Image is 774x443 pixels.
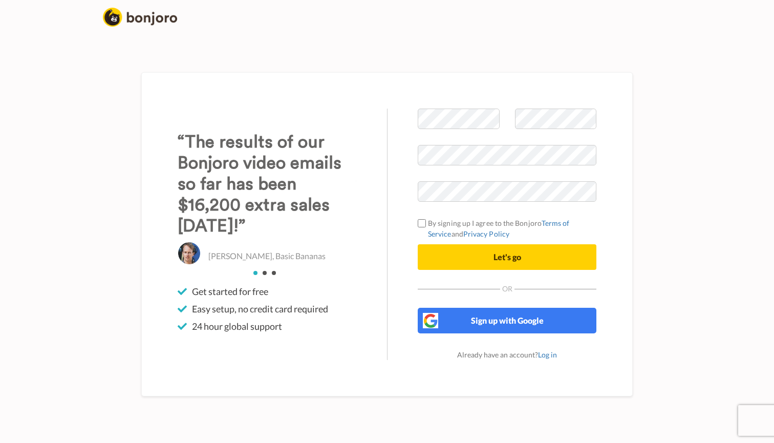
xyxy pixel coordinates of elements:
[418,219,426,227] input: By signing up I agree to the BonjoroTerms of ServiceandPrivacy Policy
[178,242,201,265] img: Christo Hall, Basic Bananas
[463,229,509,238] a: Privacy Policy
[457,350,557,359] span: Already have an account?
[192,303,328,315] span: Easy setup, no credit card required
[493,252,521,262] span: Let's go
[418,218,596,239] label: By signing up I agree to the Bonjoro and
[471,315,544,325] span: Sign up with Google
[418,244,596,270] button: Let's go
[418,308,596,333] button: Sign up with Google
[538,350,557,359] a: Log in
[192,285,268,298] span: Get started for free
[500,285,514,292] span: Or
[103,8,177,27] img: logo_full.png
[208,250,326,262] p: [PERSON_NAME], Basic Bananas
[178,132,356,237] h3: “The results of our Bonjoro video emails so far has been $16,200 extra sales [DATE]!”
[428,219,570,238] a: Terms of Service
[192,320,282,332] span: 24 hour global support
